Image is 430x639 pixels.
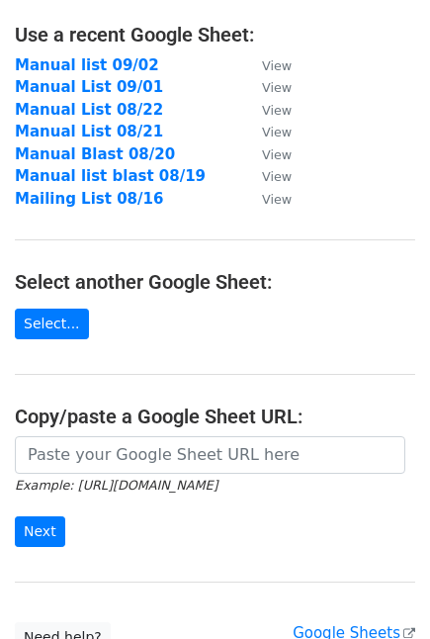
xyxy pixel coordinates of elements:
input: Next [15,516,65,547]
a: View [242,101,292,119]
h4: Copy/paste a Google Sheet URL: [15,405,415,428]
a: Manual List 08/21 [15,123,163,140]
h4: Select another Google Sheet: [15,270,415,294]
small: View [262,169,292,184]
iframe: Chat Widget [331,544,430,639]
a: View [242,167,292,185]
small: Example: [URL][DOMAIN_NAME] [15,478,217,493]
small: View [262,147,292,162]
a: Manual list 09/02 [15,56,159,74]
small: View [262,80,292,95]
h4: Use a recent Google Sheet: [15,23,415,46]
a: View [242,123,292,140]
small: View [262,58,292,73]
input: Paste your Google Sheet URL here [15,436,405,474]
a: Manual List 09/01 [15,78,163,96]
a: View [242,190,292,208]
small: View [262,125,292,139]
small: View [262,103,292,118]
a: View [242,78,292,96]
a: Manual list blast 08/19 [15,167,206,185]
a: Select... [15,309,89,339]
a: Mailing List 08/16 [15,190,163,208]
small: View [262,192,292,207]
a: Manual Blast 08/20 [15,145,175,163]
a: View [242,56,292,74]
a: View [242,145,292,163]
a: Manual List 08/22 [15,101,163,119]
